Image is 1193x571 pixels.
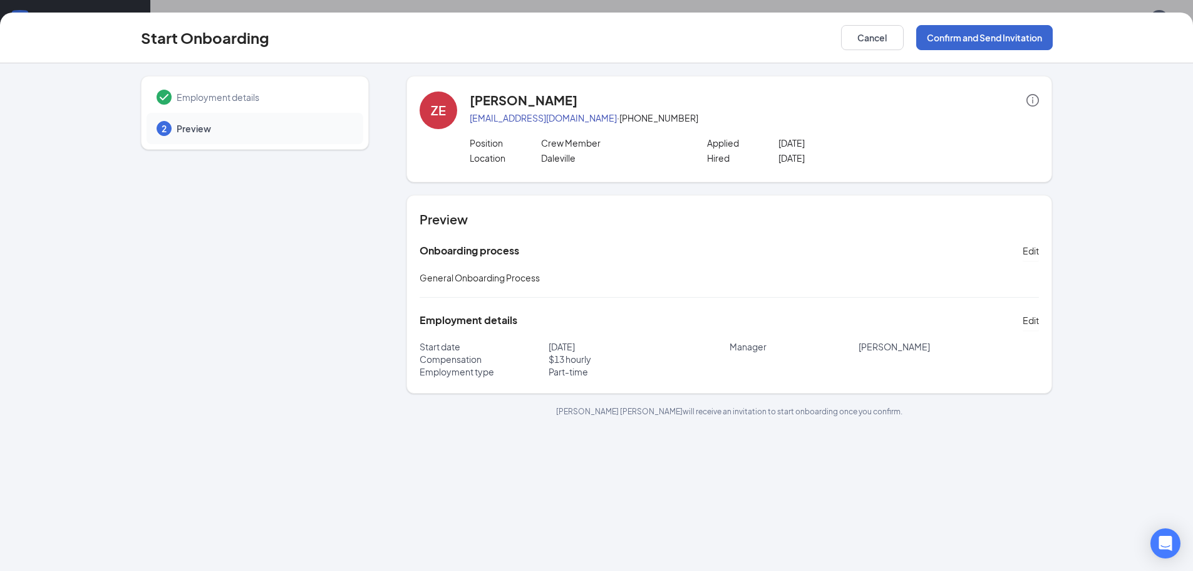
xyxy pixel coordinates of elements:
[541,137,683,149] p: Crew Member
[431,102,446,119] div: ZE
[549,353,730,365] p: $ 13 hourly
[177,122,351,135] span: Preview
[470,137,541,149] p: Position
[1023,241,1039,261] button: Edit
[1026,94,1039,107] span: info-circle
[778,152,921,164] p: [DATE]
[420,244,519,258] h5: Onboarding process
[420,340,549,353] p: Start date
[778,137,921,149] p: [DATE]
[470,112,1039,124] p: · [PHONE_NUMBER]
[1023,310,1039,330] button: Edit
[177,91,351,103] span: Employment details
[916,25,1053,50] button: Confirm and Send Invitation
[162,122,167,135] span: 2
[420,353,549,365] p: Compensation
[841,25,904,50] button: Cancel
[470,92,577,109] h4: [PERSON_NAME]
[141,27,269,48] h3: Start Onboarding
[470,112,617,123] a: [EMAIL_ADDRESS][DOMAIN_NAME]
[549,340,730,353] p: [DATE]
[1023,244,1039,257] span: Edit
[730,340,859,353] p: Manager
[859,340,1040,353] p: [PERSON_NAME]
[420,272,540,283] span: General Onboarding Process
[420,211,1039,228] h4: Preview
[1023,314,1039,327] span: Edit
[1150,528,1180,558] div: Open Intercom Messenger
[707,137,778,149] p: Applied
[541,152,683,164] p: Daleville
[549,365,730,378] p: Part-time
[470,152,541,164] p: Location
[157,90,172,105] svg: Checkmark
[406,406,1052,417] p: [PERSON_NAME] [PERSON_NAME] will receive an invitation to start onboarding once you confirm.
[420,313,517,327] h5: Employment details
[707,152,778,164] p: Hired
[420,365,549,378] p: Employment type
